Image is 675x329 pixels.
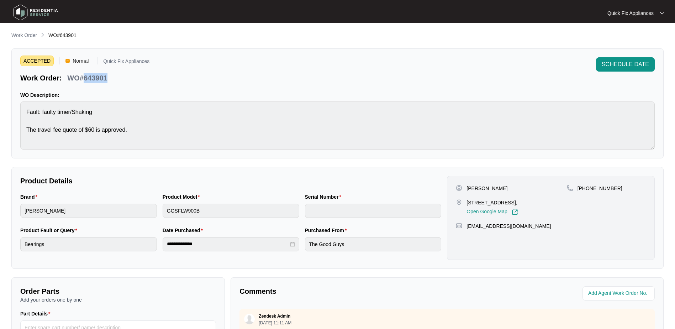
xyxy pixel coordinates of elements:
a: Work Order [10,32,38,40]
label: Brand [20,193,40,200]
input: Purchased From [305,237,442,251]
p: WO#643901 [67,73,107,83]
img: user.svg [244,314,255,324]
p: [DATE] 11:11 AM [259,321,291,325]
label: Part Details [20,310,53,317]
p: WO Description: [20,92,655,99]
label: Date Purchased [163,227,206,234]
label: Product Fault or Query [20,227,80,234]
span: SCHEDULE DATE [602,60,649,69]
textarea: Fault: faulty timer/Shaking The travel fee quote of $60 is approved. [20,101,655,150]
p: Product Details [20,176,441,186]
img: Vercel Logo [65,59,70,63]
label: Purchased From [305,227,350,234]
input: Date Purchased [167,240,289,248]
p: Work Order [11,32,37,39]
a: Open Google Map [466,209,518,215]
img: residentia service logo [11,2,60,23]
p: [EMAIL_ADDRESS][DOMAIN_NAME] [466,223,551,230]
input: Add Agent Work Order No. [588,289,650,298]
p: Zendesk Admin [259,313,290,319]
span: WO#643901 [48,32,77,38]
img: chevron-right [40,32,46,38]
label: Serial Number [305,193,344,200]
img: map-pin [456,223,462,229]
span: Normal [70,56,91,66]
img: Link-External [512,209,518,215]
img: user-pin [456,185,462,191]
p: Comments [239,286,442,296]
p: [PHONE_NUMBER] [578,185,622,192]
input: Product Fault or Query [20,237,157,251]
label: Product Model [163,193,203,200]
img: map-pin [456,199,462,205]
p: Work Order: [20,73,62,83]
input: Product Model [163,204,299,218]
p: [PERSON_NAME] [466,185,507,192]
span: ACCEPTED [20,56,54,66]
p: Quick Fix Appliances [103,59,149,66]
p: Order Parts [20,286,216,296]
p: Add your orders one by one [20,296,216,303]
img: dropdown arrow [660,11,664,15]
button: SCHEDULE DATE [596,57,655,72]
img: map-pin [567,185,573,191]
p: [STREET_ADDRESS], [466,199,518,206]
input: Brand [20,204,157,218]
p: Quick Fix Appliances [607,10,654,17]
input: Serial Number [305,204,442,218]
